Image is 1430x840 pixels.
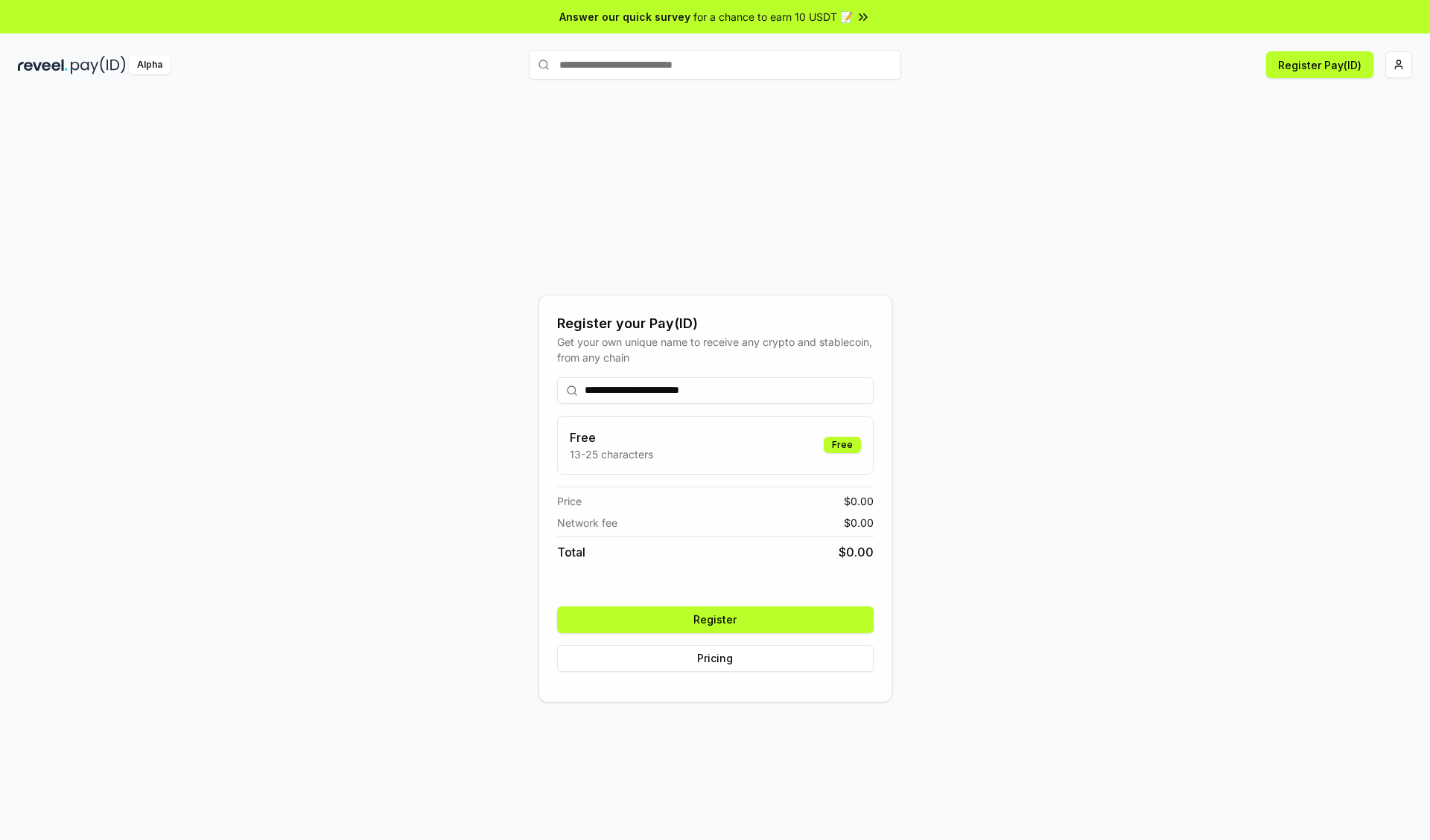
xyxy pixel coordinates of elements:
[71,56,126,74] img: pay_id
[844,493,874,509] span: $ 0.00
[557,313,874,334] div: Register your Pay(ID)
[1266,51,1373,78] button: Register Pay(ID)
[557,606,874,633] button: Register
[844,515,874,530] span: $ 0.00
[557,515,617,530] span: Network fee
[839,543,874,561] span: $ 0.00
[824,437,861,453] div: Free
[557,645,874,672] button: Pricing
[557,543,585,561] span: Total
[18,56,68,74] img: reveel_dark
[129,56,171,74] div: Alpha
[557,334,874,365] div: Get your own unique name to receive any crypto and stablecoin, from any chain
[557,493,582,509] span: Price
[570,429,653,446] h3: Free
[693,9,853,25] span: for a chance to earn 10 USDT 📝
[570,446,653,462] p: 13-25 characters
[559,9,690,25] span: Answer our quick survey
